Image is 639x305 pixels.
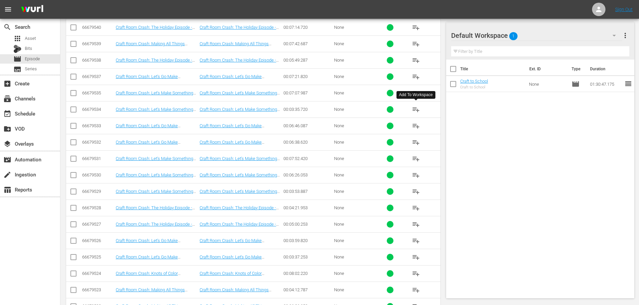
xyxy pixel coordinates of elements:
[408,167,424,183] button: playlist_add
[283,58,332,63] div: 00:05:49.287
[82,41,114,46] div: 66679539
[283,254,332,259] div: 00:03:37.253
[412,138,420,146] span: playlist_add
[399,92,433,98] div: Add To Workspace
[334,25,372,30] div: None
[334,172,372,177] div: None
[334,140,372,145] div: None
[116,123,181,133] a: Craft Room Crash: Let's Go Make Something! - Reusing Wine Bottles
[624,80,632,88] span: reorder
[4,5,12,13] span: menu
[283,90,332,95] div: 00:07:07.987
[200,58,279,73] a: Craft Room Crash: The Holiday Episode - Papel [PERSON_NAME] for [DATE][PERSON_NAME]
[408,36,424,52] button: playlist_add
[283,123,332,128] div: 00:06:46.087
[334,287,372,292] div: None
[408,134,424,150] button: playlist_add
[82,58,114,63] div: 66679538
[334,156,372,161] div: None
[283,140,332,145] div: 00:06:38.620
[412,73,420,81] span: playlist_add
[116,140,181,150] a: Craft Room Crash: Let's Go Make Something! - Giant Chocolate Cake
[334,205,372,210] div: None
[587,76,624,92] td: 01:30:47.175
[13,55,21,63] span: Episode
[572,80,580,88] span: Episode
[334,271,372,276] div: None
[116,205,195,215] a: Craft Room Crash: The Holiday Episode - [DATE] Bunny Wall Art
[408,151,424,167] button: playlist_add
[283,189,332,194] div: 00:03:53.887
[283,238,332,243] div: 00:03:59.820
[82,90,114,95] div: 66679535
[412,105,420,113] span: playlist_add
[116,74,180,84] a: Craft Room Crash: Let's Go Make Something! - A Lesson In Pottery
[334,123,372,128] div: None
[408,19,424,35] button: playlist_add
[13,65,21,73] span: Series
[408,183,424,200] button: playlist_add
[451,26,622,45] div: Default Workspace
[116,287,188,297] a: Craft Room Crash: Making All Things Beautiful - Statement Bracelet
[408,233,424,249] button: playlist_add
[412,56,420,64] span: playlist_add
[116,238,180,248] a: Craft Room Crash: Let's Go Make Something! - Coaster Gifts
[3,125,11,133] span: VOD
[200,222,279,232] a: Craft Room Crash: The Holiday Episode - [DATE] Gifts
[200,238,264,248] a: Craft Room Crash: Let's Go Make Something! - Coaster Gifts
[509,29,518,43] span: 1
[460,79,488,84] a: Craft to School
[412,220,420,228] span: playlist_add
[412,286,420,294] span: playlist_add
[3,80,11,88] span: Create
[82,107,114,112] div: 66679534
[200,74,264,84] a: Craft Room Crash: Let's Go Make Something! - A Lesson In Pottery
[3,110,11,118] span: Schedule
[25,45,32,52] span: Bits
[408,249,424,265] button: playlist_add
[334,222,372,227] div: None
[82,254,114,259] div: 66679525
[460,60,525,78] th: Title
[283,287,332,292] div: 00:04:12.787
[82,140,114,145] div: 66679532
[200,271,264,281] a: Craft Room Crash: Knots of Color Everywhere - Scarf Sparkle
[408,216,424,232] button: playlist_add
[334,58,372,63] div: None
[412,23,420,31] span: playlist_add
[334,90,372,95] div: None
[283,25,332,30] div: 00:07:14.720
[16,2,48,17] img: ans4CAIJ8jUAAAAAAAAAAAAAAAAAAAAAAAAgQb4GAAAAAAAAAAAAAAAAAAAAAAAAJMjXAAAAAAAAAAAAAAAAAAAAAAAAgAT5G...
[116,189,196,199] a: Craft Room Crash: Let's Make Something Pretty - Cute Capelett
[283,107,332,112] div: 00:03:35.720
[412,171,420,179] span: playlist_add
[200,172,280,182] a: Craft Room Crash: Let's Make Something Pretty - XXX Stitch
[568,60,586,78] th: Type
[412,204,420,212] span: playlist_add
[116,156,196,166] a: Craft Room Crash: Let's Make Something Pretty - Stylish Jewelry
[200,287,271,297] a: Craft Room Crash: Making All Things Beautiful - Statement Bracelet
[408,265,424,282] button: playlist_add
[334,74,372,79] div: None
[615,7,633,12] a: Sign Out
[116,25,195,35] a: Craft Room Crash: The Holiday Episode - Christmas Ornaments
[334,254,372,259] div: None
[3,140,11,148] span: Overlays
[283,205,332,210] div: 00:04:21.953
[200,90,280,100] a: Craft Room Crash: Let's Make Something Pretty - Little Handmade Piano
[82,238,114,243] div: 66679526
[3,156,11,164] span: Automation
[82,189,114,194] div: 66679529
[283,222,332,227] div: 00:05:00.253
[116,222,195,232] a: Craft Room Crash: The Holiday Episode - [DATE] Gifts
[412,270,420,278] span: playlist_add
[116,107,196,117] a: Craft Room Crash: Let's Make Something Pretty - Zippers for Fashion
[25,66,37,72] span: Series
[116,172,196,182] a: Craft Room Crash: Let's Make Something Pretty - XXX Stitch
[200,107,280,117] a: Craft Room Crash: Let's Make Something Pretty - Zippers for Fashion
[525,60,568,78] th: Ext. ID
[621,27,629,44] button: more_vert
[460,85,488,89] div: Craft to School
[200,140,265,150] a: Craft Room Crash: Let's Go Make Something! - Giant Chocolate Cake
[412,187,420,196] span: playlist_add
